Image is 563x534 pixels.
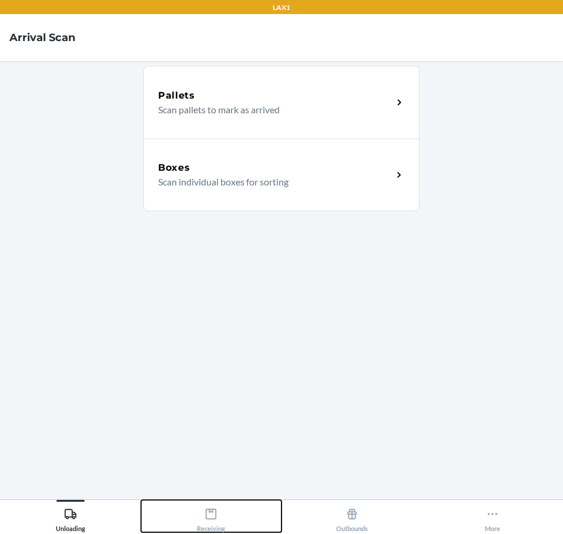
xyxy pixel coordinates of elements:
[143,66,420,138] a: PalletsScan pallets to mark as arrived
[158,175,383,189] p: Scan individual boxes for sorting
[158,161,190,175] h5: Boxes
[197,503,225,532] div: Receiving
[485,503,500,532] div: More
[9,30,75,45] h4: Arrival Scan
[158,89,195,103] h5: Pallets
[281,500,423,532] button: Outbounds
[143,138,420,211] a: BoxesScan individual boxes for sorting
[141,500,282,532] button: Receiving
[273,2,290,13] p: LAX1
[56,503,85,532] div: Unloading
[336,503,368,532] div: Outbounds
[158,103,383,117] p: Scan pallets to mark as arrived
